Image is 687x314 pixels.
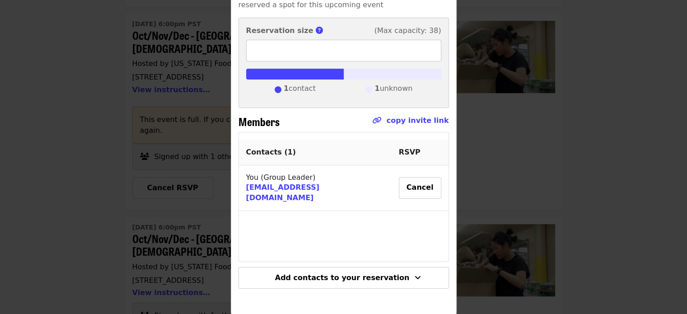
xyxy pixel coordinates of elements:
[284,83,316,97] span: contact
[392,140,449,165] th: RSVP
[238,113,280,129] span: Members
[238,267,449,289] button: Add contacts to your reservation
[372,116,381,125] i: link icon
[275,273,410,282] span: Add contacts to your reservation
[316,26,323,35] i: circle-question icon
[239,140,392,165] th: Contacts ( 1 )
[399,177,441,199] button: Cancel
[415,273,421,282] i: angle-down icon
[239,165,392,211] td: You (Group Leader)
[316,26,328,35] span: This is the number of group members you reserved spots for.
[372,115,449,132] span: Click to copy link!
[387,116,449,125] a: copy invite link
[246,26,313,35] strong: Reservation size
[284,84,289,93] strong: 1
[246,183,320,202] a: [EMAIL_ADDRESS][DOMAIN_NAME]
[374,83,412,97] span: unknown
[374,25,441,36] span: (Max capacity: 38)
[374,84,379,93] strong: 1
